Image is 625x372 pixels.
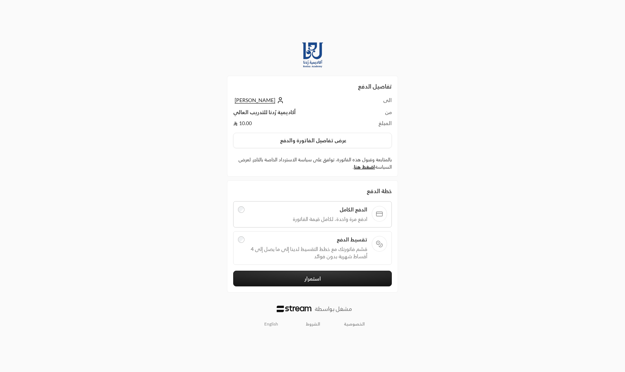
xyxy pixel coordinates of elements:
h2: تفاصيل الدفع [233,82,392,91]
span: [PERSON_NAME] [235,97,275,104]
td: 10.00 [233,120,364,127]
a: الخصوصية [344,321,365,327]
td: الى [364,97,392,109]
span: قسّم فاتورتك مع خطط التقسيط لدينا إلى ما يصل إلى 4 أقساط شهرية بدون فوائد [249,245,367,260]
input: الدفع الكاملادفع مرة واحدة، لكامل قيمة الفاتورة [238,206,245,213]
img: Logo [277,305,311,312]
td: أكاديمية رُدنا للتدريب العالي [233,109,364,120]
td: المبلغ [364,120,392,127]
div: خطة الدفع [233,187,392,195]
p: مشغل بواسطة [315,304,352,313]
span: ادفع مرة واحدة، لكامل قيمة الفاتورة [249,215,367,223]
a: English [260,318,282,330]
span: الدفع الكامل [249,206,367,213]
a: [PERSON_NAME] [233,97,284,103]
img: Company Logo [295,41,330,70]
input: تقسيط الدفعقسّم فاتورتك مع خطط التقسيط لدينا إلى ما يصل إلى 4 أقساط شهرية بدون فوائد [238,236,245,243]
button: عرض تفاصيل الفاتورة والدفع [233,133,392,148]
a: اضغط هنا [354,164,375,170]
label: بالمتابعة وقبول هذه الفاتورة، توافق على سياسة الاسترداد الخاصة بالتاجر. لعرض السياسة . [233,156,392,170]
td: من [364,109,392,120]
button: استمرار [233,271,392,286]
a: الشروط [306,321,320,327]
span: تقسيط الدفع [249,236,367,243]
